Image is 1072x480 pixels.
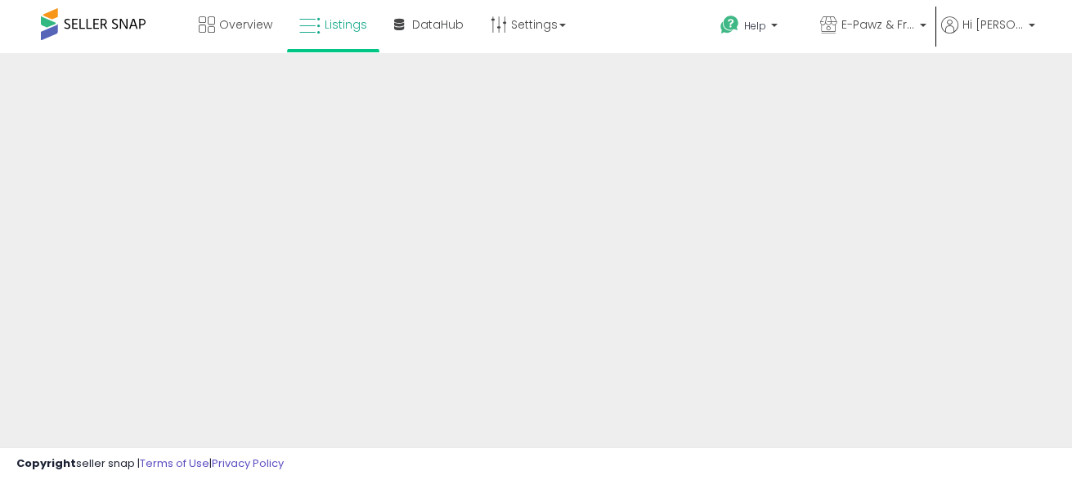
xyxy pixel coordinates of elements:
[744,19,766,33] span: Help
[720,15,740,35] i: Get Help
[325,16,367,33] span: Listings
[140,455,209,471] a: Terms of Use
[412,16,464,33] span: DataHub
[219,16,272,33] span: Overview
[841,16,915,33] span: E-Pawz & Friends
[16,455,76,471] strong: Copyright
[962,16,1024,33] span: Hi [PERSON_NAME]
[941,16,1035,53] a: Hi [PERSON_NAME]
[16,456,284,472] div: seller snap | |
[707,2,805,53] a: Help
[212,455,284,471] a: Privacy Policy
